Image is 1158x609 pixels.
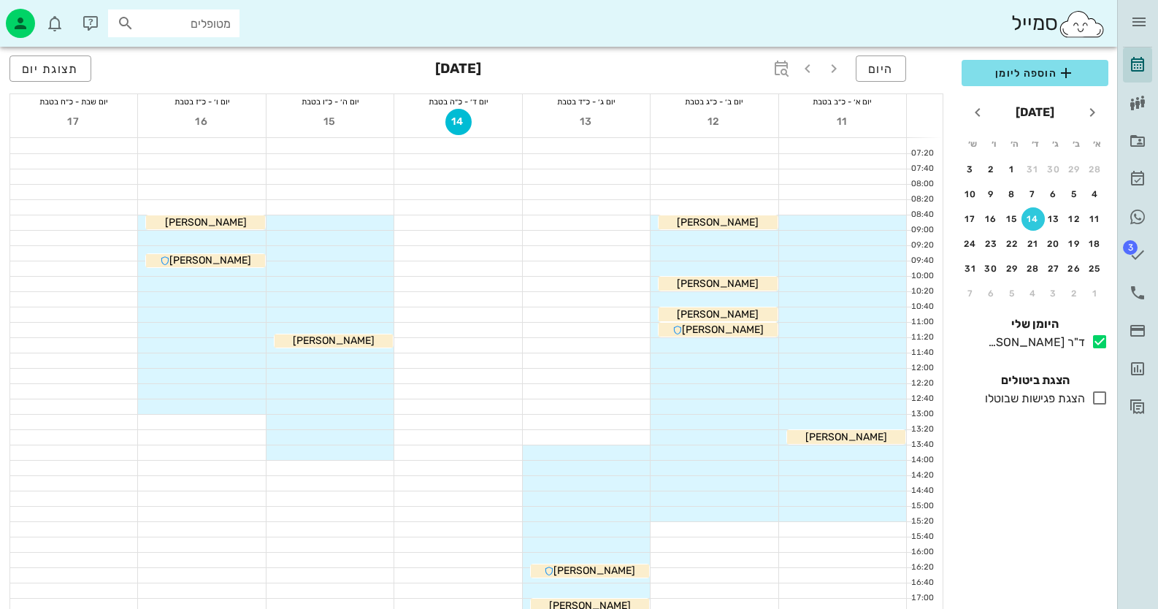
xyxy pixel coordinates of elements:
div: יום ב׳ - כ״ג בטבת [651,94,778,109]
div: 31 [1021,164,1045,175]
button: 18 [1084,232,1107,256]
div: 30 [1042,164,1065,175]
button: 29 [1000,257,1024,280]
div: 30 [980,264,1003,274]
button: 6 [1042,183,1065,206]
button: 9 [980,183,1003,206]
div: 21 [1021,239,1045,249]
span: היום [868,62,894,76]
div: 16:40 [907,577,937,589]
button: 5 [1000,282,1024,305]
div: 9 [980,189,1003,199]
button: היום [856,55,906,82]
button: 31 [1021,158,1045,181]
button: 31 [959,257,982,280]
div: 7 [1021,189,1045,199]
span: [PERSON_NAME] [165,216,247,229]
span: [PERSON_NAME] [682,323,764,336]
button: 14 [1021,207,1045,231]
h3: [DATE] [435,55,481,85]
div: 2 [980,164,1003,175]
div: 10:20 [907,286,937,298]
div: ד"ר [PERSON_NAME] [982,334,1085,351]
button: 16 [189,109,215,135]
div: יום ד׳ - כ״ה בטבת [394,94,521,109]
div: 1 [1000,164,1024,175]
div: 08:00 [907,178,937,191]
span: 15 [317,115,343,128]
div: 17 [959,214,982,224]
div: 23 [980,239,1003,249]
button: 24 [959,232,982,256]
th: ב׳ [1067,131,1086,156]
h4: היומן שלי [962,315,1108,333]
button: 19 [1063,232,1086,256]
div: 24 [959,239,982,249]
span: [PERSON_NAME] [805,431,887,443]
button: 12 [1063,207,1086,231]
button: 30 [980,257,1003,280]
div: 07:40 [907,163,937,175]
div: 12 [1063,214,1086,224]
div: 12:20 [907,378,937,390]
div: 4 [1021,288,1045,299]
div: יום שבת - כ״ח בטבת [10,94,137,109]
button: 27 [1042,257,1065,280]
div: 31 [959,264,982,274]
button: [DATE] [1010,98,1060,127]
span: 16 [189,115,215,128]
div: 10:40 [907,301,937,313]
button: 23 [980,232,1003,256]
button: 11 [1084,207,1107,231]
button: 30 [1042,158,1065,181]
span: 17 [61,115,87,128]
button: 21 [1021,232,1045,256]
div: 16:00 [907,546,937,559]
div: 14:20 [907,470,937,482]
div: 15 [1000,214,1024,224]
button: 14 [445,109,472,135]
div: יום ג׳ - כ״ד בטבת [523,94,650,109]
div: 28 [1021,264,1045,274]
span: [PERSON_NAME] [169,254,251,267]
span: [PERSON_NAME] [553,564,635,577]
button: 15 [1000,207,1024,231]
button: 15 [317,109,343,135]
div: 6 [1042,189,1065,199]
button: חודש הבא [965,99,991,126]
button: 28 [1084,158,1107,181]
button: 25 [1084,257,1107,280]
div: 13:20 [907,424,937,436]
button: 26 [1063,257,1086,280]
div: 3 [1042,288,1065,299]
div: 8 [1000,189,1024,199]
button: 1 [1000,158,1024,181]
div: 16:20 [907,562,937,574]
button: 3 [959,158,982,181]
button: 1 [1084,282,1107,305]
div: יום ה׳ - כ״ו בטבת [267,94,394,109]
div: הצגת פגישות שבוטלו [979,390,1085,407]
div: 11:40 [907,347,937,359]
div: 18 [1084,239,1107,249]
div: 28 [1084,164,1107,175]
span: 11 [829,115,856,128]
span: הוספה ליומן [973,64,1097,82]
button: 22 [1000,232,1024,256]
div: 20 [1042,239,1065,249]
th: ש׳ [963,131,982,156]
div: 15:00 [907,500,937,513]
div: 15:20 [907,516,937,528]
span: [PERSON_NAME] [293,334,375,347]
div: יום א׳ - כ״ב בטבת [779,94,906,109]
button: חודש שעבר [1079,99,1105,126]
div: 29 [1000,264,1024,274]
button: הוספה ליומן [962,60,1108,86]
button: 4 [1021,282,1045,305]
button: 7 [1021,183,1045,206]
button: 11 [829,109,856,135]
div: 5 [1000,288,1024,299]
div: 12:40 [907,393,937,405]
span: 14 [445,115,472,128]
button: 2 [980,158,1003,181]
